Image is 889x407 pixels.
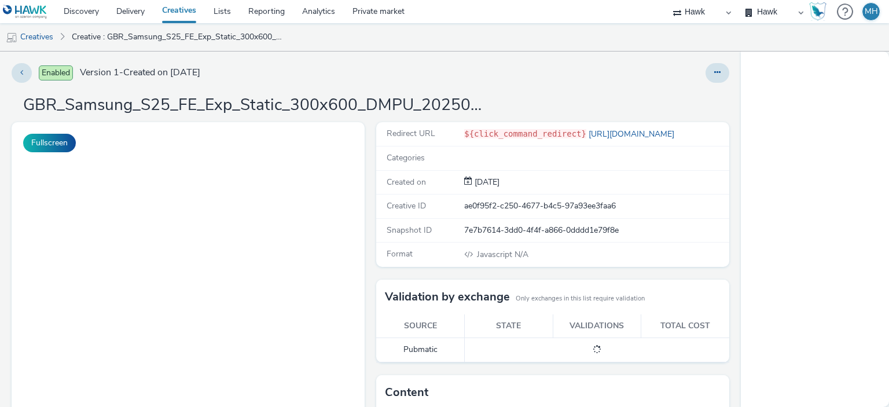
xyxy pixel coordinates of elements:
a: [URL][DOMAIN_NAME] [586,129,679,140]
small: Only exchanges in this list require validation [516,294,645,303]
a: Hawk Academy [809,2,831,21]
th: Total cost [641,314,730,338]
img: Hawk Academy [809,2,826,21]
div: MH [865,3,878,20]
img: mobile [6,32,17,43]
th: Validations [553,314,641,338]
th: Source [376,314,465,338]
span: Categories [387,152,425,163]
span: Snapshot ID [387,225,432,236]
th: State [465,314,553,338]
span: Version 1 - Created on [DATE] [80,66,200,79]
td: Pubmatic [376,338,465,362]
span: Javascript [477,249,515,260]
img: undefined Logo [3,5,47,19]
div: ae0f95f2-c250-4677-b4c5-97a93ee3faa6 [464,200,728,212]
span: N/A [476,249,528,260]
span: Creative ID [387,200,426,211]
span: Format [387,248,413,259]
span: Created on [387,177,426,188]
span: Redirect URL [387,128,435,139]
div: 7e7b7614-3dd0-4f4f-a866-0dddd1e79f8e [464,225,728,236]
div: Creation 22 September 2025, 13:57 [472,177,499,188]
a: Creative : GBR_Samsung_S25_FE_Exp_Static_300x600_DMPU_20250922 [66,23,288,51]
span: [DATE] [472,177,499,188]
h3: Validation by exchange [385,288,510,306]
code: ${click_command_redirect} [464,129,586,138]
button: Fullscreen [23,134,76,152]
span: Enabled [39,65,73,80]
h3: Content [385,384,428,401]
h1: GBR_Samsung_S25_FE_Exp_Static_300x600_DMPU_20250922 [23,94,486,116]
